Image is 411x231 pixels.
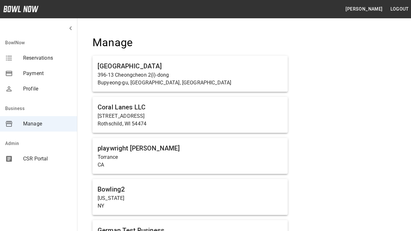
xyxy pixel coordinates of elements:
p: Torrance [98,153,283,161]
p: Bupyeong-gu, [GEOGRAPHIC_DATA], [GEOGRAPHIC_DATA] [98,79,283,87]
p: [US_STATE] [98,194,283,202]
p: 396-13 Cheongcheon 2(i)-dong [98,71,283,79]
h6: playwright [PERSON_NAME] [98,143,283,153]
h6: Coral Lanes LLC [98,102,283,112]
p: [STREET_ADDRESS] [98,112,283,120]
h6: [GEOGRAPHIC_DATA] [98,61,283,71]
span: Profile [23,85,72,93]
h6: Bowling2 [98,184,283,194]
h4: Manage [92,36,288,49]
p: NY [98,202,283,210]
span: CSR Portal [23,155,72,163]
img: logo [3,6,39,12]
span: Payment [23,70,72,77]
p: CA [98,161,283,169]
p: Rothschild, WI 54474 [98,120,283,128]
button: Logout [388,3,411,15]
span: Reservations [23,54,72,62]
button: [PERSON_NAME] [343,3,385,15]
span: Manage [23,120,72,128]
